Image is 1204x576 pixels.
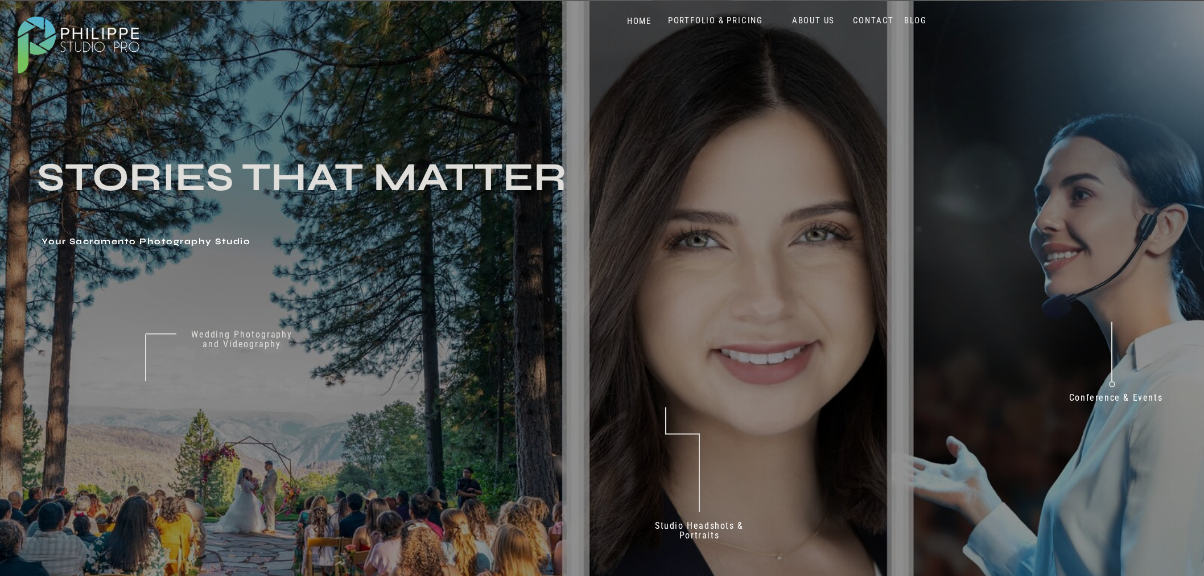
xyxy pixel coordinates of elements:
[615,16,663,27] a: HOME
[1061,392,1170,408] a: Conference & Events
[618,295,947,405] h2: Don't just take our word for it
[663,15,768,26] a: PORTFOLIO & PRICING
[789,15,838,26] a: ABOUT US
[641,520,757,545] a: Studio Headshots & Portraits
[716,446,869,476] p: 70+ 5 Star reviews on Google & Yelp
[37,159,665,229] h3: Stories that Matter
[850,15,897,26] a: CONTACT
[183,329,301,360] a: Wedding Photography and Videography
[901,15,930,26] a: BLOG
[42,237,524,248] h1: Your Sacramento Photography Studio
